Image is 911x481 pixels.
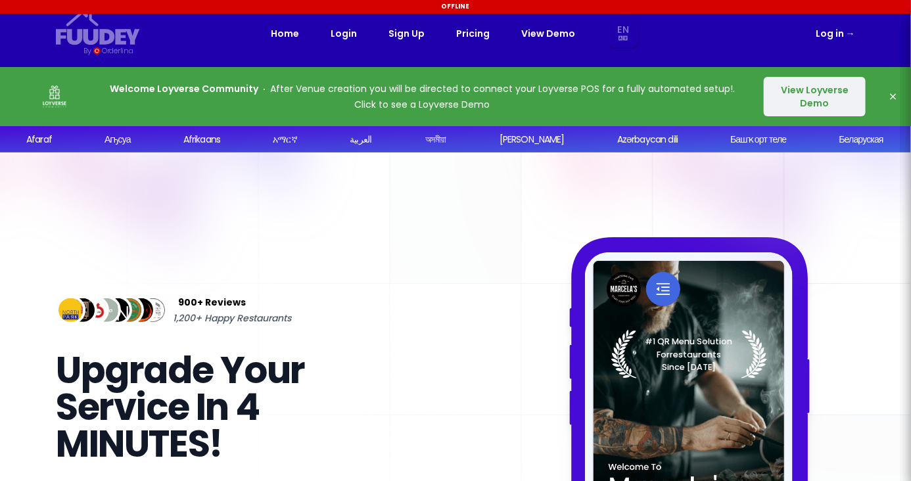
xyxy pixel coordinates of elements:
a: Sign Up [388,26,425,41]
a: View Demo [521,26,575,41]
button: View Loyverse Demo [764,77,866,116]
span: 1,200+ Happy Restaurants [173,310,291,326]
a: Login [331,26,357,41]
img: Review Img [91,296,121,325]
svg: {/* Added fill="currentColor" here */} {/* This rectangle defines the background. Its explicit fi... [56,11,140,45]
div: Orderlina [102,45,133,57]
img: Review Img [68,296,97,325]
div: አማርኛ [273,133,297,147]
div: [PERSON_NAME] [499,133,564,147]
span: 900+ Reviews [178,294,246,310]
img: Review Img [103,296,133,325]
div: Аҧсуа [104,133,130,147]
a: Pricing [456,26,490,41]
div: Azərbaycan dili [617,133,677,147]
div: অসমীয়া [425,133,446,147]
a: Home [271,26,299,41]
div: Башҡорт теле [730,133,786,147]
div: By [83,45,91,57]
img: Review Img [127,296,156,325]
div: Afaraf [26,133,51,147]
a: Log in [816,26,855,41]
img: Review Img [138,296,168,325]
strong: Welcome Loyverse Community [110,82,258,95]
div: Offline [2,2,909,11]
p: After Venue creation you will be directed to connect your Loyverse POS for a fully automated setu... [100,81,745,112]
img: Review Img [115,296,145,325]
img: Review Img [56,296,85,325]
img: Laurel [611,330,767,378]
div: العربية [350,133,371,147]
span: Upgrade Your Service In 4 MINUTES! [56,344,305,470]
img: Review Img [80,296,109,325]
div: Беларуская [839,133,883,147]
div: Afrikaans [183,133,220,147]
span: → [846,27,855,40]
